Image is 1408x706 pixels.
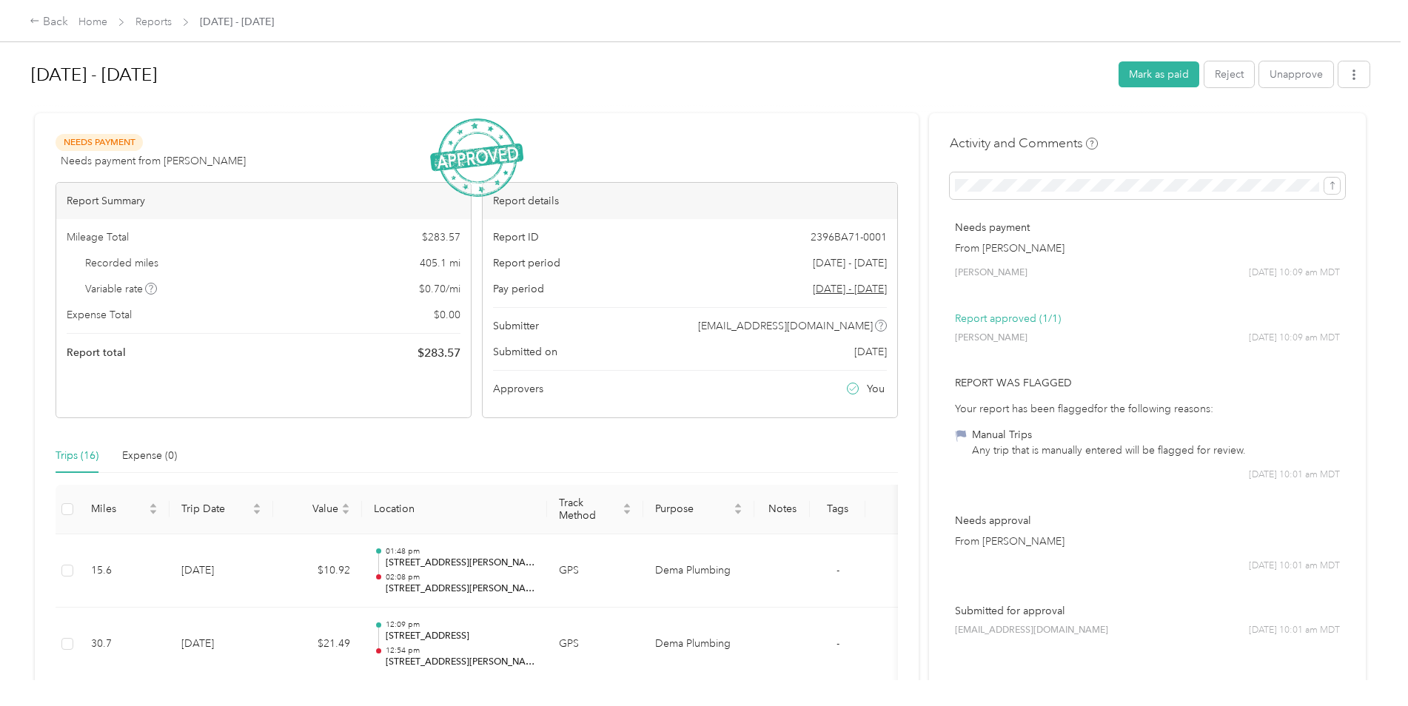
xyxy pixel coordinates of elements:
p: [STREET_ADDRESS][PERSON_NAME][PERSON_NAME] [386,582,535,596]
button: Mark as paid [1119,61,1199,87]
span: Variable rate [85,281,158,297]
span: [DATE] 10:09 am MDT [1249,266,1340,280]
span: - [837,637,839,650]
span: Submitted on [493,344,557,360]
span: [DATE] - [DATE] [813,255,887,271]
p: Needs payment [955,220,1340,235]
button: Unapprove [1259,61,1333,87]
span: Trip Date [181,502,249,515]
td: 15.6 [79,534,170,608]
td: 30.7 [79,608,170,682]
th: Track Method [547,485,643,534]
td: Dema Plumbing [643,608,754,682]
th: Trip Date [170,485,273,534]
th: Purpose [643,485,754,534]
p: 02:08 pm [386,572,535,582]
th: Value [273,485,362,534]
span: [DATE] 10:01 am MDT [1249,624,1340,637]
span: caret-down [734,508,742,517]
div: Trips (16) [56,448,98,464]
p: From [PERSON_NAME] [955,241,1340,256]
h1: Aug 1 - 31, 2025 [31,57,1108,93]
span: caret-down [623,508,631,517]
span: Needs Payment [56,134,143,151]
span: caret-down [341,508,350,517]
span: [DATE] [854,344,887,360]
td: $10.92 [273,534,362,608]
td: GPS [547,608,643,682]
span: Expense Total [67,307,132,323]
th: Location [362,485,547,534]
span: Pay period [493,281,544,297]
h4: Activity and Comments [950,134,1098,152]
span: $ 0.70 / mi [419,281,460,297]
span: 405.1 mi [420,255,460,271]
div: Back [30,13,68,31]
td: $21.49 [273,608,362,682]
td: [DATE] [170,534,273,608]
a: Home [78,16,107,28]
span: [EMAIL_ADDRESS][DOMAIN_NAME] [698,318,873,334]
span: $ 283.57 [418,344,460,362]
p: 12:54 pm [386,645,535,656]
span: Value [285,502,338,515]
span: Report period [493,255,560,271]
iframe: Everlance-gr Chat Button Frame [1325,623,1408,706]
p: Report was flagged [955,375,1340,391]
div: Your report has been flagged for the following reasons: [955,401,1340,417]
p: Needs approval [955,513,1340,528]
div: Expense (0) [122,448,177,464]
p: 01:48 pm [386,546,535,557]
span: caret-down [149,508,158,517]
th: Miles [79,485,170,534]
span: Go to pay period [813,281,887,297]
span: caret-up [341,501,350,510]
span: [DATE] 10:01 am MDT [1249,468,1340,482]
td: [DATE] [170,608,273,682]
p: Report approved (1/1) [955,311,1340,326]
span: Approvers [493,381,543,397]
span: [DATE] 10:01 am MDT [1249,559,1340,573]
td: GPS [547,534,643,608]
span: 2396BA71-0001 [811,229,887,245]
th: Notes [754,485,810,534]
p: [STREET_ADDRESS] [386,630,535,643]
div: Report details [483,183,897,219]
td: Dema Plumbing [643,534,754,608]
span: Needs payment from [PERSON_NAME] [61,153,246,169]
p: 12:09 pm [386,619,535,630]
span: Mileage Total [67,229,129,245]
span: Recorded miles [85,255,158,271]
span: You [867,381,885,397]
span: caret-up [149,501,158,510]
div: Report Summary [56,183,471,219]
span: Submitter [493,318,539,334]
p: Submitted for approval [955,603,1340,619]
span: [EMAIL_ADDRESS][DOMAIN_NAME] [955,624,1108,637]
span: caret-up [252,501,261,510]
th: Tags [810,485,865,534]
p: [STREET_ADDRESS][PERSON_NAME][PERSON_NAME] [386,656,535,669]
span: - [837,564,839,576]
span: [DATE] - [DATE] [200,14,274,30]
span: Report total [67,345,126,360]
div: Any trip that is manually entered will be flagged for review. [972,443,1246,458]
button: Reject [1204,61,1254,87]
span: [DATE] 10:09 am MDT [1249,332,1340,345]
span: Track Method [559,497,620,522]
a: Reports [135,16,172,28]
p: From [PERSON_NAME] [955,534,1340,549]
span: [PERSON_NAME] [955,332,1027,345]
span: $ 0.00 [434,307,460,323]
span: Miles [91,502,146,515]
span: caret-down [252,508,261,517]
span: Report ID [493,229,539,245]
span: Purpose [655,502,731,515]
span: caret-up [623,501,631,510]
div: Manual Trips [972,427,1246,443]
span: $ 283.57 [422,229,460,245]
p: [STREET_ADDRESS][PERSON_NAME][PERSON_NAME] [386,557,535,570]
img: ApprovedStamp [430,118,523,198]
span: [PERSON_NAME] [955,266,1027,280]
span: caret-up [734,501,742,510]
